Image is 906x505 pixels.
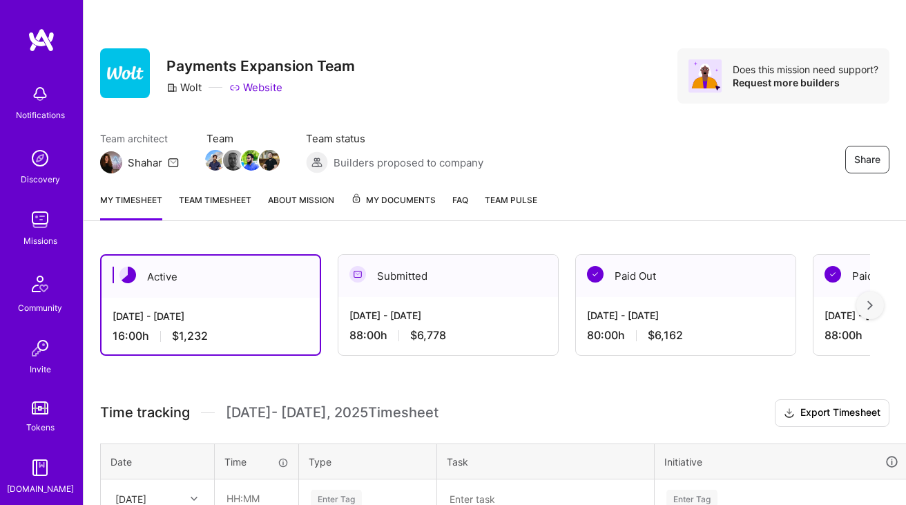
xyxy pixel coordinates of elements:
img: Builders proposed to company [306,151,328,173]
div: Request more builders [733,76,878,89]
img: Team Member Avatar [205,150,226,171]
div: [DATE] - [DATE] [113,309,309,323]
th: Date [101,444,215,479]
div: Submitted [338,255,558,297]
span: Share [854,153,880,166]
span: Team Pulse [485,195,537,205]
div: Invite [30,362,51,377]
a: Team timesheet [179,193,251,220]
div: Notifications [16,108,65,122]
div: 80:00 h [587,328,784,343]
img: Community [23,267,57,301]
span: My Documents [351,193,436,208]
span: $1,232 [172,329,208,343]
a: Team Member Avatar [242,149,260,172]
button: Share [845,146,889,173]
i: icon CompanyGray [166,82,177,93]
img: right [867,301,873,310]
div: Time [224,455,289,469]
img: Paid Out [587,266,604,283]
img: Invite [26,334,54,362]
img: Avatar [688,59,722,93]
div: [DATE] - [DATE] [587,308,784,323]
img: tokens [32,401,48,415]
div: Does this mission need support? [733,63,878,76]
span: $6,162 [648,328,683,343]
img: Company Logo [100,48,150,98]
i: icon Mail [168,157,179,168]
div: Paid Out [576,255,796,297]
img: Team Member Avatar [259,150,280,171]
span: Team [206,131,278,146]
div: 88:00 h [349,328,547,343]
a: My timesheet [100,193,162,220]
i: icon Chevron [191,495,197,502]
div: Tokens [26,420,55,435]
img: Team Member Avatar [241,150,262,171]
div: Active [102,256,320,298]
img: Team Member Avatar [223,150,244,171]
div: Shahar [128,155,162,170]
th: Task [437,444,655,479]
span: Team architect [100,131,179,146]
button: Export Timesheet [775,399,889,427]
div: Initiative [664,454,899,470]
div: [DATE] - [DATE] [349,308,547,323]
a: Team Member Avatar [206,149,224,172]
a: Team Member Avatar [224,149,242,172]
div: Community [18,301,62,315]
span: Time tracking [100,404,190,421]
img: teamwork [26,206,54,234]
div: Wolt [166,80,202,95]
div: 16:00 h [113,329,309,343]
a: About Mission [268,193,334,220]
img: bell [26,80,54,108]
th: Type [299,444,437,479]
div: [DOMAIN_NAME] [7,482,74,496]
img: Team Architect [100,151,122,173]
a: Website [229,80,282,95]
a: My Documents [351,193,436,220]
span: $6,778 [410,328,446,343]
div: Discovery [21,172,60,187]
img: Submitted [349,266,366,283]
div: Missions [23,234,57,248]
span: Builders proposed to company [334,155,483,170]
a: Team Member Avatar [260,149,278,172]
img: guide book [26,454,54,482]
h3: Payments Expansion Team [166,57,355,75]
a: Team Pulse [485,193,537,220]
img: logo [28,28,55,53]
i: icon Download [784,406,795,421]
span: [DATE] - [DATE] , 2025 Timesheet [226,404,438,421]
a: FAQ [452,193,468,220]
img: discovery [26,144,54,172]
span: Team status [306,131,483,146]
img: Paid Out [825,266,841,283]
img: Active [119,267,136,283]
